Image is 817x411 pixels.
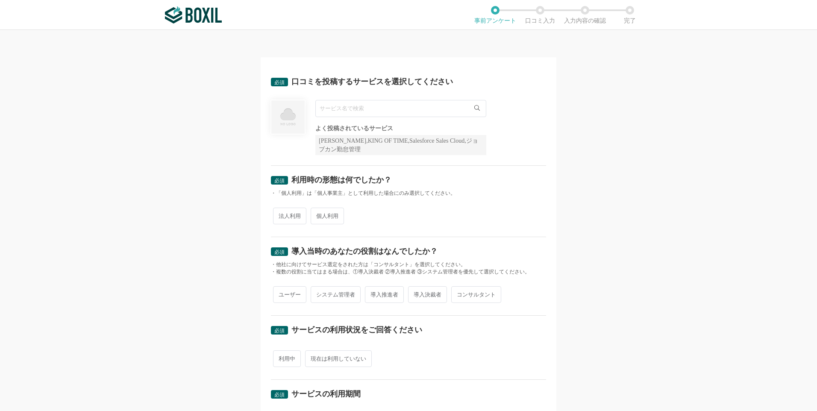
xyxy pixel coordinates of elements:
[291,326,422,334] div: サービスの利用状況をご回答ください
[165,6,222,23] img: ボクシルSaaS_ロゴ
[473,6,517,24] li: 事前アンケート
[273,208,306,224] span: 法人利用
[408,286,447,303] span: 導入決裁者
[271,261,546,268] div: ・他社に向けてサービス選定をされた方は「コンサルタント」を選択してください。
[315,100,486,117] input: サービス名で検索
[315,126,486,132] div: よく投稿されているサービス
[291,390,361,398] div: サービスの利用期間
[311,286,361,303] span: システム管理者
[562,6,607,24] li: 入力内容の確認
[517,6,562,24] li: 口コミ入力
[274,249,285,255] span: 必須
[273,350,301,367] span: 利用中
[271,190,546,197] div: ・「個人利用」は「個人事業主」として利用した場合にのみ選択してください。
[311,208,344,224] span: 個人利用
[607,6,652,24] li: 完了
[271,268,546,276] div: ・複数の役割に当てはまる場合は、①導入決裁者 ②導入推進者 ③システム管理者を優先して選択してください。
[274,328,285,334] span: 必須
[365,286,404,303] span: 導入推進者
[315,135,486,155] div: [PERSON_NAME],KING OF TIME,Salesforce Sales Cloud,ジョブカン勤怠管理
[274,178,285,184] span: 必須
[305,350,372,367] span: 現在は利用していない
[274,79,285,85] span: 必須
[451,286,501,303] span: コンサルタント
[291,247,438,255] div: 導入当時のあなたの役割はなんでしたか？
[274,392,285,398] span: 必須
[291,78,453,85] div: 口コミを投稿するサービスを選択してください
[291,176,391,184] div: 利用時の形態は何でしたか？
[273,286,306,303] span: ユーザー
